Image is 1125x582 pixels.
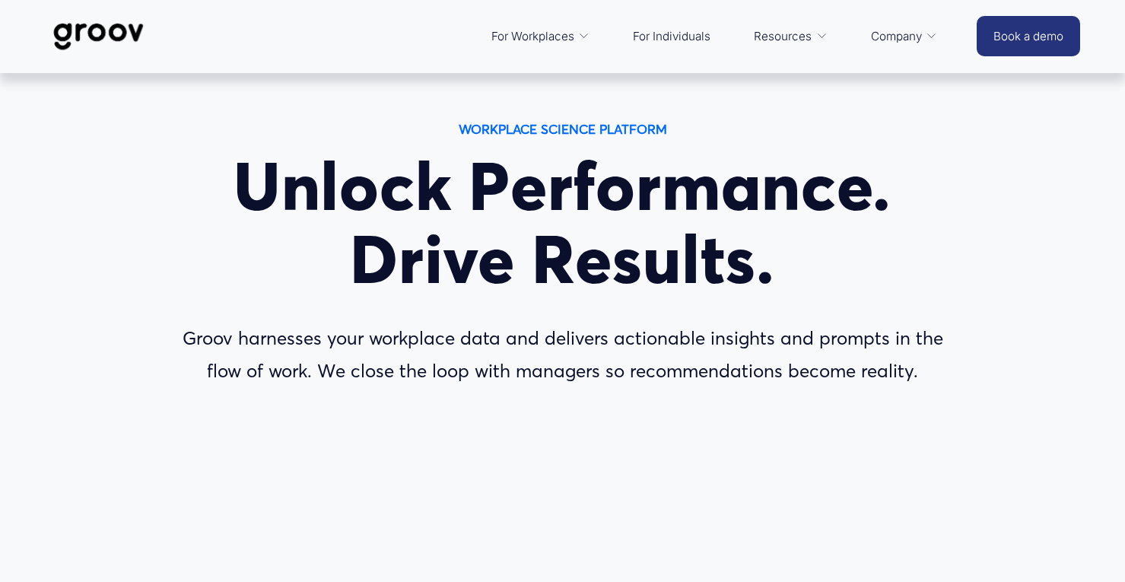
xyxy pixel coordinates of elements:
[863,18,945,54] a: folder dropdown
[176,150,950,296] h1: Unlock Performance. Drive Results.
[459,121,667,137] strong: WORKPLACE SCIENCE PLATFORM
[176,322,950,388] p: Groov harnesses your workplace data and delivers actionable insights and prompts in the flow of w...
[484,18,598,54] a: folder dropdown
[625,18,718,54] a: For Individuals
[754,26,812,46] span: Resources
[746,18,835,54] a: folder dropdown
[871,26,922,46] span: Company
[491,26,574,46] span: For Workplaces
[45,11,152,62] img: Groov | Workplace Science Platform | Unlock Performance | Drive Results
[977,16,1080,56] a: Book a demo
